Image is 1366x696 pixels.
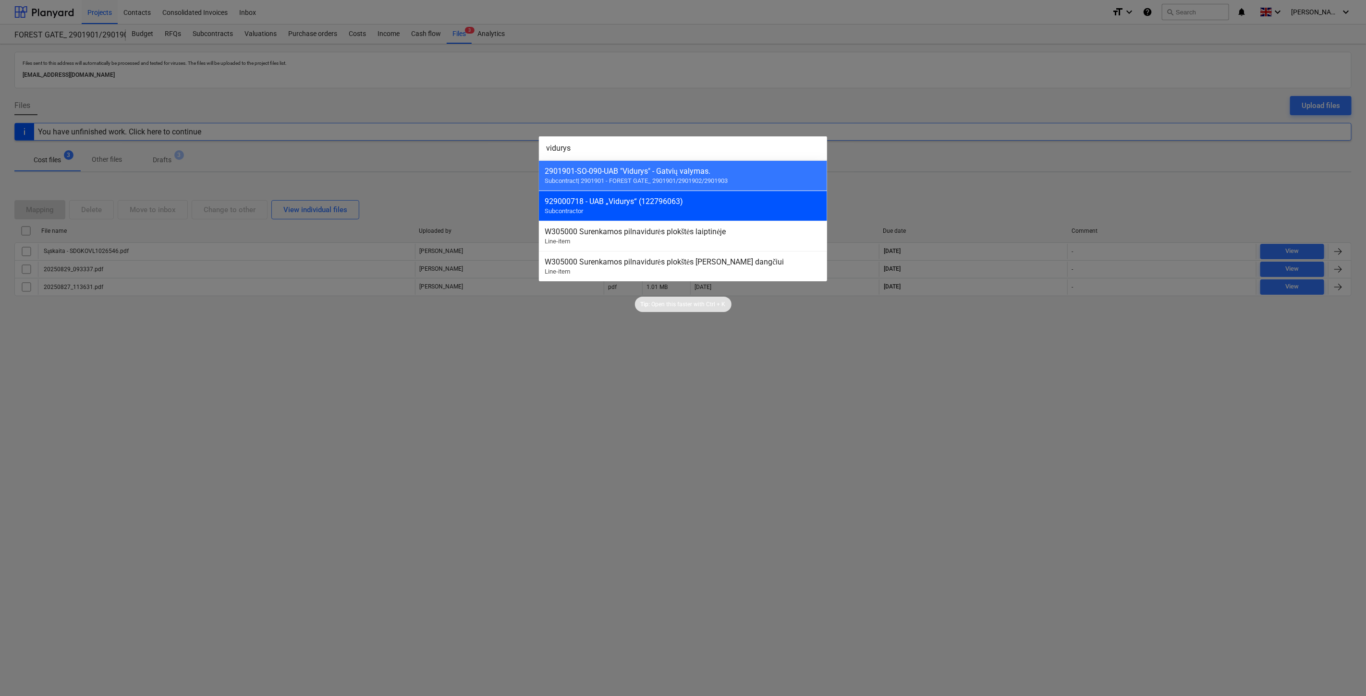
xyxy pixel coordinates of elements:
p: Ctrl + K [707,300,726,309]
p: Tip: [641,300,650,309]
iframe: Chat Widget [1318,650,1366,696]
div: 929000718 - UAB „Vidurys“ (122796063) [545,197,821,206]
div: W305000 Surenkamos pilnavidurės plokštės laiptinėjeLine-item [539,221,827,251]
div: 929000718 - UAB „Vidurys“ (122796063)Subcontractor [539,191,827,221]
input: Search for projects, line-items, subcontracts, valuations, subcontractors... [539,136,827,160]
div: W305000 Surenkamos pilnavidurės plokštės laiptinėje [545,227,821,236]
span: Line-item [545,268,570,275]
span: Subcontractor [545,207,583,215]
div: Tip:Open this faster withCtrl + K [635,297,732,312]
div: W305000 Surenkamos pilnavidurės plokštės [PERSON_NAME] dangčiui [545,257,821,266]
span: Subcontract | 2901901 - FOREST GATE_ 2901901/2901902/2901903 [545,177,728,184]
div: W305000 Surenkamos pilnavidurės plokštės [PERSON_NAME] dangčiuiLine-item [539,251,827,281]
div: 2901901-SO-090-UAB "Vidurys" - Gatvių valymas.Subcontract| 2901901 - FOREST GATE_ 2901901/2901902... [539,160,827,191]
span: Line-item [545,238,570,245]
div: 2901901-SO-090 - UAB "Vidurys" - Gatvių valymas. [545,167,821,176]
p: Open this faster with [652,300,705,309]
